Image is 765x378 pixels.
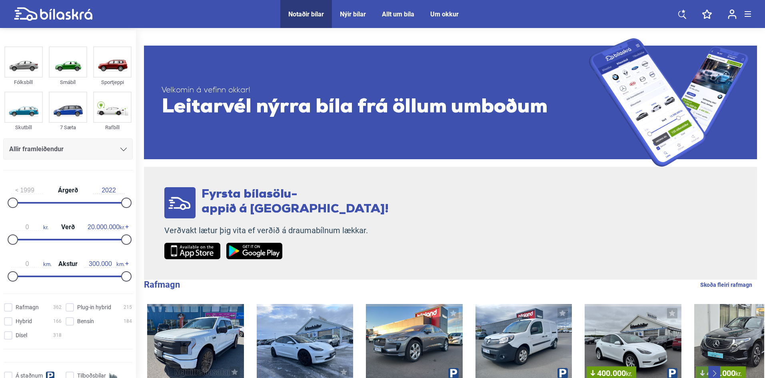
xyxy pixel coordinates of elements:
a: Um okkur [430,10,459,18]
span: Fyrsta bílasölu- appið á [GEOGRAPHIC_DATA]! [202,188,389,216]
a: Allt um bíla [382,10,414,18]
span: 166 [53,317,62,326]
span: kr. [735,370,742,378]
a: Skoða fleiri rafmagn [700,280,752,290]
span: km. [84,260,125,268]
span: Verð [59,224,77,230]
span: Velkomin á vefinn okkar! [162,86,589,96]
span: 410.000 [700,369,742,377]
span: Leitarvél nýrra bíla frá öllum umboðum [162,96,589,120]
a: Nýir bílar [340,10,366,18]
div: Sportjeppi [93,78,132,87]
span: 362 [53,303,62,312]
span: Rafmagn [16,303,39,312]
div: Rafbíll [93,123,132,132]
b: Rafmagn [144,280,180,290]
span: Hybrid [16,317,32,326]
span: Allir framleiðendur [9,144,64,155]
span: 400.000 [591,369,632,377]
span: Dísel [16,331,27,340]
span: kr. [626,370,632,378]
span: kr. [11,224,48,231]
span: Bensín [77,317,94,326]
span: Árgerð [56,187,80,194]
span: 184 [124,317,132,326]
img: user-login.svg [728,9,737,19]
a: Notaðir bílar [288,10,324,18]
a: Velkomin á vefinn okkar!Leitarvél nýrra bíla frá öllum umboðum [144,38,757,167]
div: Skutbíll [4,123,43,132]
span: km. [11,260,52,268]
span: 215 [124,303,132,312]
span: kr. [88,224,125,231]
span: Plug-in hybrid [77,303,111,312]
span: Akstur [56,261,80,267]
div: Smábíl [49,78,87,87]
p: Verðvakt lætur þig vita ef verðið á draumabílnum lækkar. [164,226,389,236]
span: 318 [53,331,62,340]
div: 7 Sæta [49,123,87,132]
div: Fólksbíll [4,78,43,87]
